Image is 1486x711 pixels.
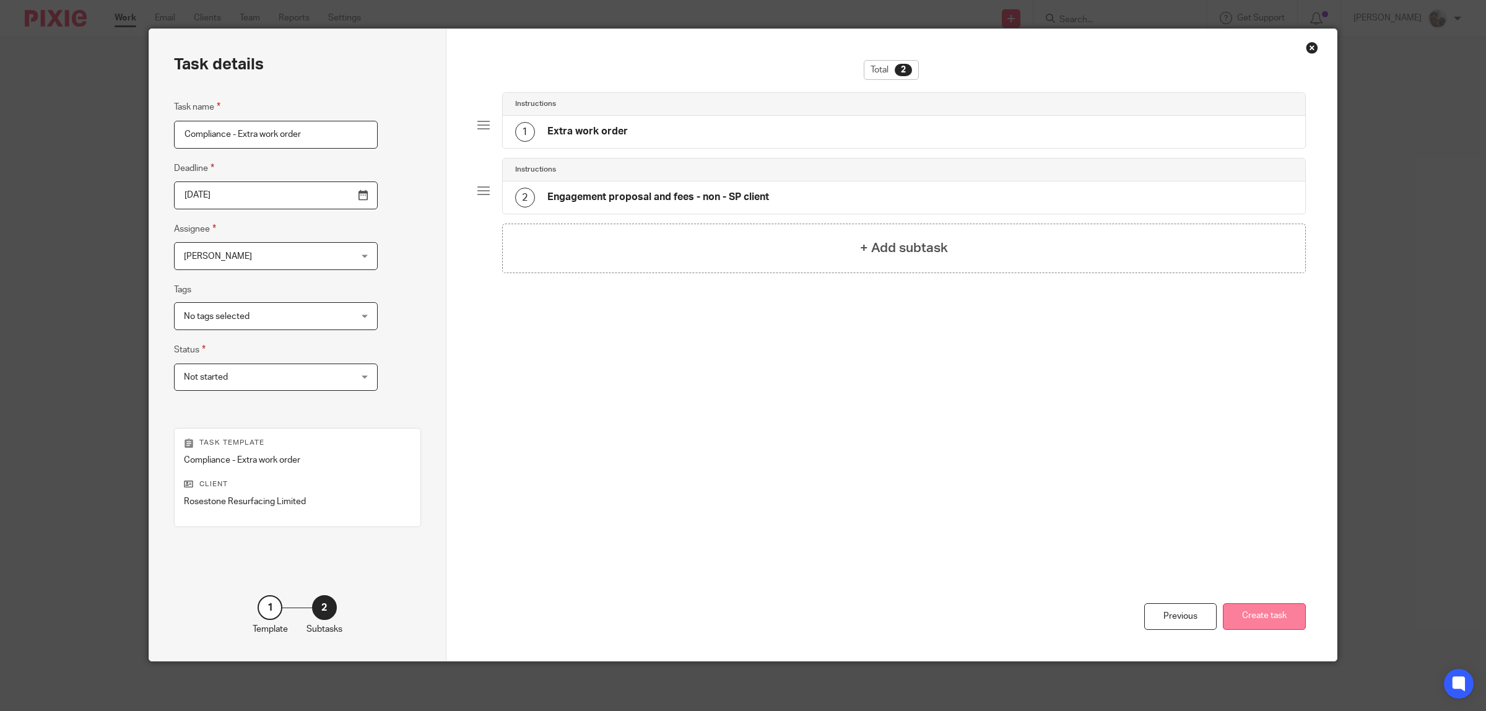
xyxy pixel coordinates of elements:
[1144,603,1217,630] div: Previous
[174,342,206,357] label: Status
[184,479,411,489] p: Client
[1223,603,1306,630] button: Create task
[184,495,411,508] p: Rosestone Resurfacing Limited
[515,99,556,109] h4: Instructions
[184,454,411,466] p: Compliance - Extra work order
[515,165,556,175] h4: Instructions
[547,125,628,138] h4: Extra work order
[1306,41,1318,54] div: Close this dialog window
[174,284,191,296] label: Tags
[184,438,411,448] p: Task template
[306,623,342,635] p: Subtasks
[515,122,535,142] div: 1
[174,161,214,175] label: Deadline
[184,252,252,261] span: [PERSON_NAME]
[174,222,216,236] label: Assignee
[258,595,282,620] div: 1
[184,312,250,321] span: No tags selected
[547,191,769,204] h4: Engagement proposal and fees - non - SP client
[860,238,948,258] h4: + Add subtask
[515,188,535,207] div: 2
[174,100,220,114] label: Task name
[895,64,912,76] div: 2
[174,181,378,209] input: Pick a date
[864,60,919,80] div: Total
[174,54,264,75] h2: Task details
[253,623,288,635] p: Template
[174,121,378,149] input: Task name
[312,595,337,620] div: 2
[184,373,228,382] span: Not started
